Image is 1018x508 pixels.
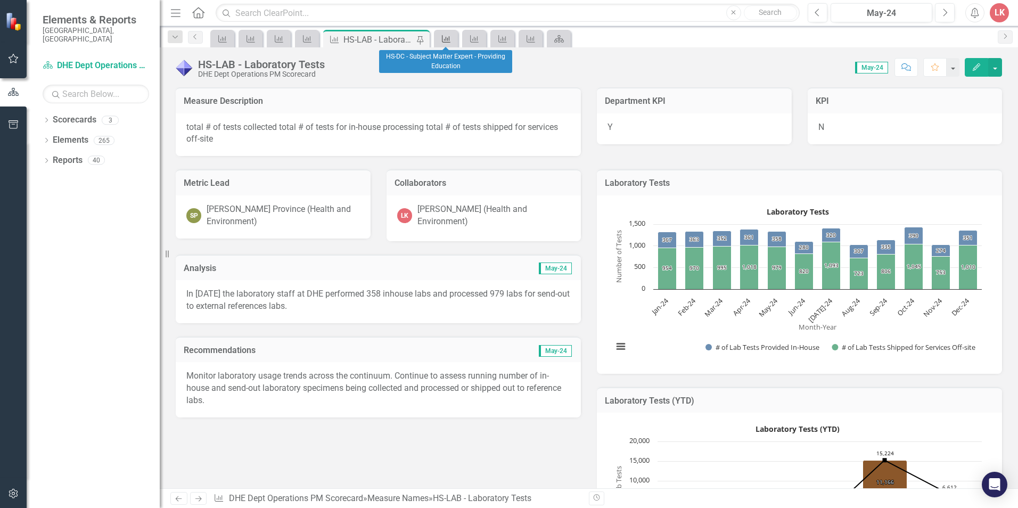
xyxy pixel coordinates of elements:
text: 1,000 [629,240,645,250]
a: Measure Names [367,493,429,503]
text: 390 [909,232,918,239]
text: 806 [881,267,891,275]
h3: Metric Lead [184,178,363,188]
text: 15,000 [629,455,650,465]
text: Jan-24 [649,296,670,317]
path: Jul-24, 1,093. # of Lab Tests Shipped for Services Off-site. [822,242,841,289]
text: 6,612 [942,484,957,491]
path: Mar-24, 995. # of Lab Tests Shipped for Services Off-site. [713,246,732,289]
span: N [818,122,824,132]
h3: Laboratory Tests [605,178,994,188]
svg: Interactive chart [607,203,987,363]
text: 352 [717,234,727,242]
text: 979 [772,264,782,271]
div: HS-DC - Subject Matter Expert - Providing Education [379,50,512,73]
div: May-24 [834,7,929,20]
path: Dec-24, 351. # of Lab Tests Provided In-House. [959,230,978,245]
text: 10,000 [629,475,650,485]
a: Reports [53,154,83,167]
path: Feb-24, 970. # of Lab Tests Shipped for Services Off-site. [685,247,704,289]
g: # of Lab Tests Provided In-House, bar series 1 of 2 with 12 bars. [658,227,978,258]
text: 274 [936,247,946,254]
text: 500 [634,261,645,271]
span: total # of tests collected total # of tests for in-house processing total # of tests shipped for ... [186,122,558,144]
span: Y [607,122,613,132]
path: Oct-24, 390. # of Lab Tests Provided In-House. [905,227,923,244]
text: 361 [744,233,754,241]
text: 335 [881,243,891,250]
path: Apr-24, 361. # of Lab Tests Provided In-House. [740,229,759,245]
button: View chart menu, Laboratory Tests [613,339,628,354]
span: May-24 [855,62,888,73]
p: In [DATE] the laboratory staff at DHE performed 358 inhouse labs and processed 979 labs for send-... [186,288,570,313]
div: LK [990,3,1009,22]
path: Nov-24, 274. # of Lab Tests Provided In-House. [932,244,950,256]
text: Mar-24 [702,296,725,318]
text: Laboratory Tests [767,207,829,217]
text: Oct-24 [895,296,917,317]
text: Apr-24 [730,296,752,317]
div: » » [214,493,581,505]
text: 995 [717,264,727,271]
path: Jul-24, 320. # of Lab Tests Provided In-House. [822,228,841,242]
div: [PERSON_NAME] Province (Health and Environment) [207,203,360,228]
path: Apr-24, 1,018. # of Lab Tests Shipped for Services Off-site. [740,245,759,289]
path: Nov-24, 753. # of Lab Tests Shipped for Services Off-site. [932,256,950,289]
img: Data Only [176,59,193,76]
h3: Analysis [184,264,374,273]
div: 3 [102,116,119,125]
path: Sep-24, 335. # of Lab Tests Provided In-House. [877,240,896,254]
a: Elements [53,134,88,146]
text: 1,018 [742,263,757,271]
text: Dec-24 [949,296,972,318]
text: 307 [854,247,864,255]
path: 2024, 11,166. # Labs Sent Off-Site (YTD). [863,461,907,504]
div: 265 [94,136,114,145]
button: Show # of Lab Tests Shipped for Services Off-site [832,342,977,352]
text: 954 [662,264,672,272]
div: 40 [88,156,105,165]
span: May-24 [539,263,572,274]
text: 320 [826,231,836,239]
path: May-24, 979. # of Lab Tests Shipped for Services Off-site. [768,247,786,289]
text: Laboratory Tests (YTD) [756,424,840,434]
text: Month-Year [799,322,837,332]
text: 11,166 [876,478,894,486]
text: Nov-24 [921,296,944,318]
path: Oct-24, 1,045. # of Lab Tests Shipped for Services Off-site. [905,244,923,289]
text: Sep-24 [867,296,890,318]
div: HS-LAB - Laboratory Tests [198,59,325,70]
a: DHE Dept Operations PM Scorecard [229,493,363,503]
h3: Department KPI [605,96,784,106]
path: Jan-24, 367. # of Lab Tests Provided In-House. [658,232,677,248]
text: Feb-24 [676,296,698,318]
h3: Laboratory Tests (YTD) [605,396,994,406]
path: Feb-24, 363. # of Lab Tests Provided In-House. [685,231,704,247]
text: Lab Tests [614,466,623,496]
input: Search Below... [43,85,149,103]
h3: Collaborators [395,178,573,188]
span: Elements & Reports [43,13,149,26]
button: Search [744,5,797,20]
text: 1,500 [629,218,645,228]
text: 0 [642,283,645,293]
img: ClearPoint Strategy [5,12,24,31]
text: Number of Tests [614,230,623,283]
text: 970 [689,264,699,272]
a: DHE Dept Operations PM Scorecard [43,60,149,72]
h3: Recommendations [184,346,448,355]
a: Scorecards [53,114,96,126]
text: 351 [963,234,973,241]
text: 723 [854,269,864,277]
text: 15,224 [876,449,894,457]
text: 358 [772,235,782,242]
text: 363 [689,235,699,243]
path: Dec-24, 1,010. # of Lab Tests Shipped for Services Off-site. [959,245,978,289]
path: 2024, 15,224. # Total Lab Tests (YTD). [883,458,887,463]
text: Jun-24 [785,296,807,317]
button: Show # of Lab Tests Provided In-House [705,342,820,352]
div: HS-LAB - Laboratory Tests [343,33,414,46]
div: SP [186,208,201,223]
div: LK [397,208,412,223]
input: Search ClearPoint... [216,4,800,22]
